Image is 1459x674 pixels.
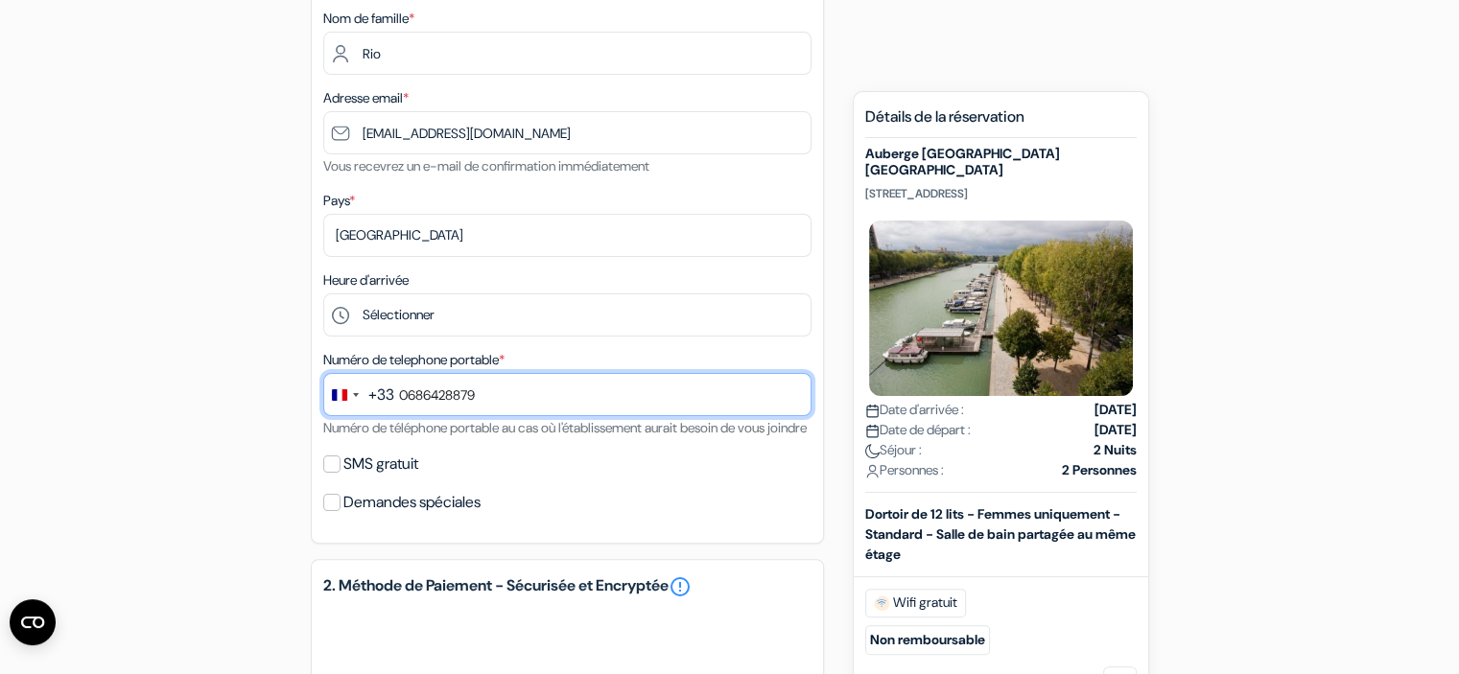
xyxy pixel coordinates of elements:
[865,424,880,438] img: calendar.svg
[865,625,990,655] small: Non remboursable
[1094,440,1137,460] strong: 2 Nuits
[865,464,880,478] img: user_icon.svg
[865,505,1136,563] b: Dortoir de 12 lits - Femmes uniquement - Standard - Salle de bain partagée au même étage
[323,350,505,370] label: Numéro de telephone portable
[323,9,414,29] label: Nom de famille
[323,575,812,598] h5: 2. Méthode de Paiement - Sécurisée et Encryptée
[865,460,944,480] span: Personnes :
[865,444,880,458] img: moon.svg
[323,191,355,211] label: Pays
[368,383,394,407] div: +33
[343,489,481,516] label: Demandes spéciales
[865,146,1137,178] h5: Auberge [GEOGRAPHIC_DATA] [GEOGRAPHIC_DATA]
[865,107,1137,138] h5: Détails de la réservation
[323,111,812,154] input: Entrer adresse e-mail
[865,404,880,418] img: calendar.svg
[865,440,922,460] span: Séjour :
[323,32,812,75] input: Entrer le nom de famille
[1094,400,1137,420] strong: [DATE]
[343,451,418,477] label: SMS gratuit
[323,157,649,174] small: Vous recevrez un e-mail de confirmation immédiatement
[1062,460,1137,480] strong: 2 Personnes
[10,599,56,645] button: Ouvrir le widget CMP
[865,186,1137,201] p: [STREET_ADDRESS]
[865,589,966,617] span: Wifi gratuit
[669,575,692,598] a: error_outline
[1094,420,1137,440] strong: [DATE]
[323,419,807,436] small: Numéro de téléphone portable au cas où l'établissement aurait besoin de vous joindre
[865,400,964,420] span: Date d'arrivée :
[323,270,409,291] label: Heure d'arrivée
[323,88,409,108] label: Adresse email
[323,373,812,416] input: 6 12 34 56 78
[874,595,889,611] img: free_wifi.svg
[324,374,394,415] button: Change country, selected France (+33)
[865,420,971,440] span: Date de départ :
